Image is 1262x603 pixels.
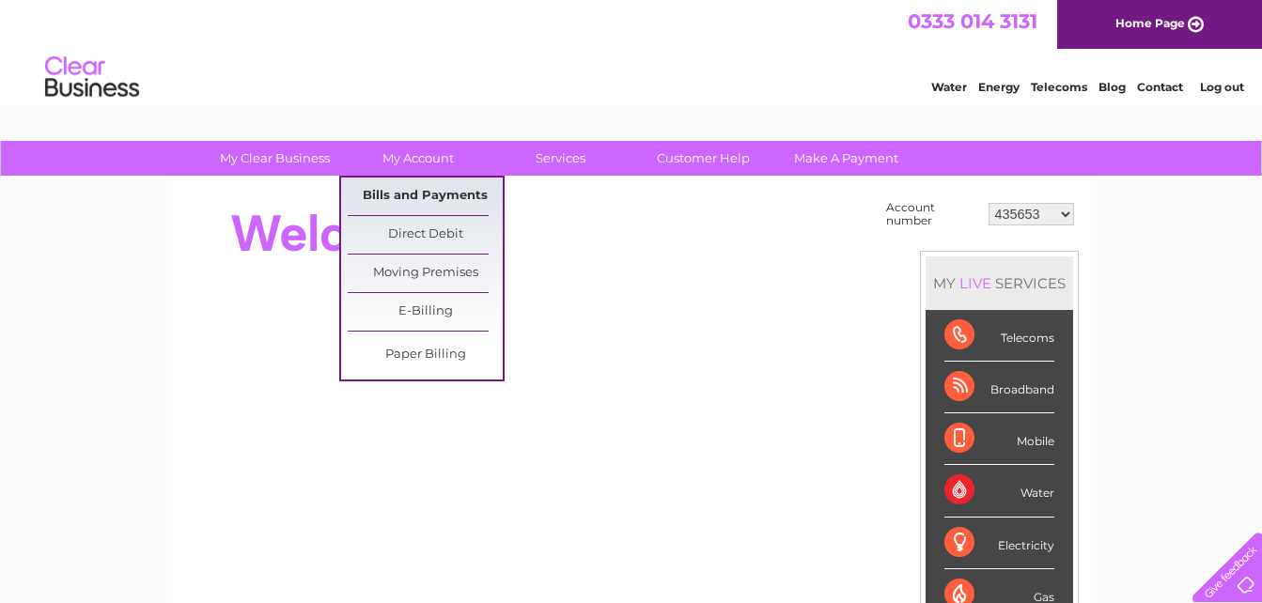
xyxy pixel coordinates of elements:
[926,256,1073,310] div: MY SERVICES
[197,141,352,176] a: My Clear Business
[340,141,495,176] a: My Account
[348,178,503,215] a: Bills and Payments
[348,336,503,374] a: Paper Billing
[44,49,140,106] img: logo.png
[769,141,924,176] a: Make A Payment
[626,141,781,176] a: Customer Help
[348,216,503,254] a: Direct Debit
[1098,80,1126,94] a: Blog
[483,141,638,176] a: Services
[348,293,503,331] a: E-Billing
[944,413,1054,465] div: Mobile
[931,80,967,94] a: Water
[1200,80,1244,94] a: Log out
[944,465,1054,517] div: Water
[908,9,1037,33] a: 0333 014 3131
[881,196,984,232] td: Account number
[944,310,1054,362] div: Telecoms
[188,10,1076,91] div: Clear Business is a trading name of Verastar Limited (registered in [GEOGRAPHIC_DATA] No. 3667643...
[944,518,1054,569] div: Electricity
[1137,80,1183,94] a: Contact
[1031,80,1087,94] a: Telecoms
[978,80,1020,94] a: Energy
[944,362,1054,413] div: Broadband
[348,255,503,292] a: Moving Premises
[956,274,995,292] div: LIVE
